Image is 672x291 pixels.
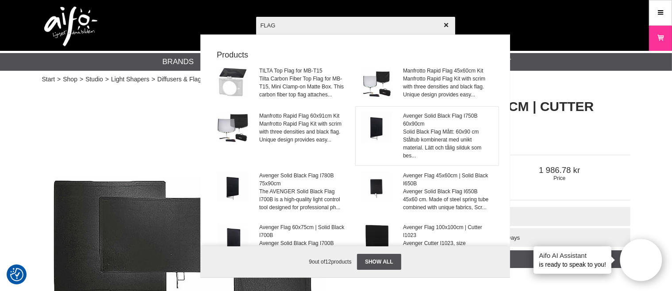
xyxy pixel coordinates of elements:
[211,49,499,61] strong: Products
[259,67,349,75] span: TILTA Top Flag for MB-T15
[356,218,499,277] a: Avenger Flag 100x100cm | Cutter I1023Avenger Cutter I1023, size 101x101cm. Cutters and Floppies s...
[403,112,493,128] span: Avenger Solid Black Flag I750B 60x90cm
[259,188,349,211] span: The AVENGER Solid Black Flag I700B is a high-quality light control tool designed for professional...
[331,259,352,265] span: products
[356,61,499,106] a: Manfrotto Rapid Flag 45x60cm KitManfrotto Rapid Flag Kit with scrim with three densities and blac...
[10,268,23,281] img: Revisit consent button
[403,223,493,239] span: Avenger Flag 100x100cm | Cutter I1023
[361,67,392,98] img: lalr1911-001.jpg
[217,172,248,203] img: mai750b.jpg
[217,67,248,98] img: mb-t15-tf-001.jpg
[256,10,455,41] input: Search products ...
[212,61,355,106] a: TILTA Top Flag for MB-T15Tilta Carbon Fiber Top Flag for MB-T15, Mini Clamp-on Matte Box. This ca...
[259,223,349,239] span: Avenger Flag 60x75cm | Solid Black I700B
[403,128,493,160] span: Solid Black Flag Mått: 60x90 cm Ståltub kombinerat med unikt material. Lätt och tålig silduk som ...
[259,172,349,188] span: Avenger Solid Black Flag I780B 75x90cm
[403,188,493,211] span: Avenger Solid Black Flag I650B 45x60 cm. Made of steel spring tube combined with unique fabrics, ...
[356,107,499,165] a: Avenger Solid Black Flag I750B 60x90cmSolid Black Flag Mått: 60x90 cm Ståltub kombinerat med unik...
[217,223,248,254] img: mai700b.jpg
[259,239,349,263] span: Avenger Solid Black Flag I700B 60x75cm. Made of steel spring tube combined with unique fabrics, S...
[361,172,392,203] img: mai650b.jpg
[356,166,499,217] a: Avenger Flag 45x60cm | Solid Black I650BAvenger Solid Black Flag I650B 45x60 cm. Made of steel sp...
[217,112,248,143] img: lalr1912-001.jpg
[259,112,349,120] span: Manfrotto Rapid Flag 60x91cm Kit
[403,75,493,99] span: Manfrotto Rapid Flag Kit with scrim with three densities and black flag. Unique design provides e...
[309,259,312,265] span: 9
[403,172,493,188] span: Avenger Flag 45x60cm | Solid Black I650B
[403,239,493,271] span: Avenger Cutter I1023, size 101x101cm. Cutters and Floppies stop light completely and are used to ...
[403,67,493,75] span: Manfrotto Rapid Flag 45x60cm Kit
[361,223,392,254] img: mai1024.jpg
[312,259,325,265] span: out of
[162,56,194,68] a: Brands
[212,107,355,165] a: Manfrotto Rapid Flag 60x91cm KitManfrotto Rapid Flag Kit with scrim with three densities and blac...
[361,112,392,143] img: mai750b.jpg
[259,75,349,99] span: Tilta Carbon Fiber Top Flag for MB-T15, Mini Clamp-on Matte Box. This carbon fiber top flag attac...
[212,218,355,277] a: Avenger Flag 60x75cm | Solid Black I700BAvenger Solid Black Flag I700B 60x75cm. Made of steel spr...
[357,254,401,270] a: Show all
[44,7,97,46] img: logo.png
[325,259,331,265] span: 12
[259,120,349,144] span: Manfrotto Rapid Flag Kit with scrim with three densities and black flag. Unique design provides e...
[212,166,355,217] a: Avenger Solid Black Flag I780B 75x90cmThe AVENGER Solid Black Flag I700B is a high-quality light ...
[10,267,23,283] button: Consent Preferences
